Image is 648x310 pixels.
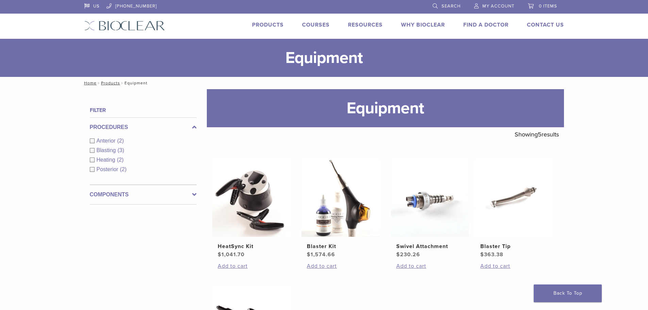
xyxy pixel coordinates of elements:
a: Add to cart: “Swivel Attachment” [396,262,464,270]
span: (2) [117,138,124,144]
a: Add to cart: “Blaster Kit” [307,262,374,270]
label: Procedures [90,123,197,131]
span: Posterior [97,166,120,172]
img: HeatSync Kit [212,159,290,237]
h2: HeatSync Kit [218,242,285,250]
img: Blaster Kit [301,159,380,237]
label: Components [90,191,197,199]
span: 5 [538,131,542,138]
span: My Account [482,3,514,9]
span: Blasting [97,147,118,153]
a: Courses [302,21,330,28]
h4: Filter [90,106,197,114]
h2: Blaster Kit [307,242,374,250]
img: Bioclear [84,21,165,31]
img: Blaster Tip [475,159,553,237]
span: $ [307,251,311,258]
h2: Swivel Attachment [396,242,464,250]
a: Add to cart: “Blaster Tip” [480,262,548,270]
bdi: 363.38 [480,251,503,258]
span: 0 items [539,3,557,9]
p: Showing results [515,127,559,142]
bdi: 1,574.66 [307,251,335,258]
span: (3) [117,147,124,153]
a: Swivel AttachmentSwivel Attachment $230.26 [391,159,470,259]
a: Home [82,81,97,85]
bdi: 230.26 [396,251,420,258]
span: $ [218,251,221,258]
a: Why Bioclear [401,21,445,28]
span: (2) [120,166,127,172]
bdi: 1,041.70 [218,251,245,258]
a: Blaster KitBlaster Kit $1,574.66 [301,159,380,259]
span: $ [396,251,400,258]
span: / [120,81,124,85]
span: Anterior [97,138,117,144]
h2: Blaster Tip [480,242,548,250]
img: Swivel Attachment [391,159,469,237]
nav: Equipment [79,77,569,89]
a: Blaster TipBlaster Tip $363.38 [475,159,554,259]
span: Search [442,3,461,9]
a: Contact Us [527,21,564,28]
h1: Equipment [207,89,564,127]
a: Products [252,21,284,28]
a: HeatSync KitHeatSync Kit $1,041.70 [212,159,291,259]
a: Add to cart: “HeatSync Kit” [218,262,285,270]
a: Resources [348,21,383,28]
span: (2) [117,157,124,163]
span: $ [480,251,484,258]
span: / [97,81,101,85]
a: Back To Top [534,284,602,302]
a: Find A Doctor [463,21,509,28]
span: Heating [97,157,117,163]
a: Products [101,81,120,85]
